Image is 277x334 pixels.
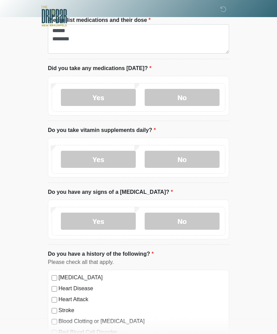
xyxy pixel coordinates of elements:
[52,319,57,324] input: Blood Clotting or [MEDICAL_DATA]
[58,306,225,315] label: Stroke
[48,258,229,266] div: Please check all that apply.
[61,89,136,106] label: Yes
[48,250,154,258] label: Do you have a history of the following?
[145,89,220,106] label: No
[61,213,136,230] label: Yes
[58,284,225,293] label: Heart Disease
[61,151,136,168] label: Yes
[48,64,151,72] label: Did you take any medications [DATE]?
[58,317,225,325] label: Blood Clotting or [MEDICAL_DATA]
[48,126,156,134] label: Do you take vitamin supplements daily?
[41,5,67,27] img: The DRIPBaR - New Braunfels Logo
[52,275,57,281] input: [MEDICAL_DATA]
[58,273,225,282] label: [MEDICAL_DATA]
[145,213,220,230] label: No
[145,151,220,168] label: No
[48,188,173,196] label: Do you have any signs of a [MEDICAL_DATA]?
[52,297,57,303] input: Heart Attack
[58,295,225,304] label: Heart Attack
[52,308,57,313] input: Stroke
[52,286,57,292] input: Heart Disease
